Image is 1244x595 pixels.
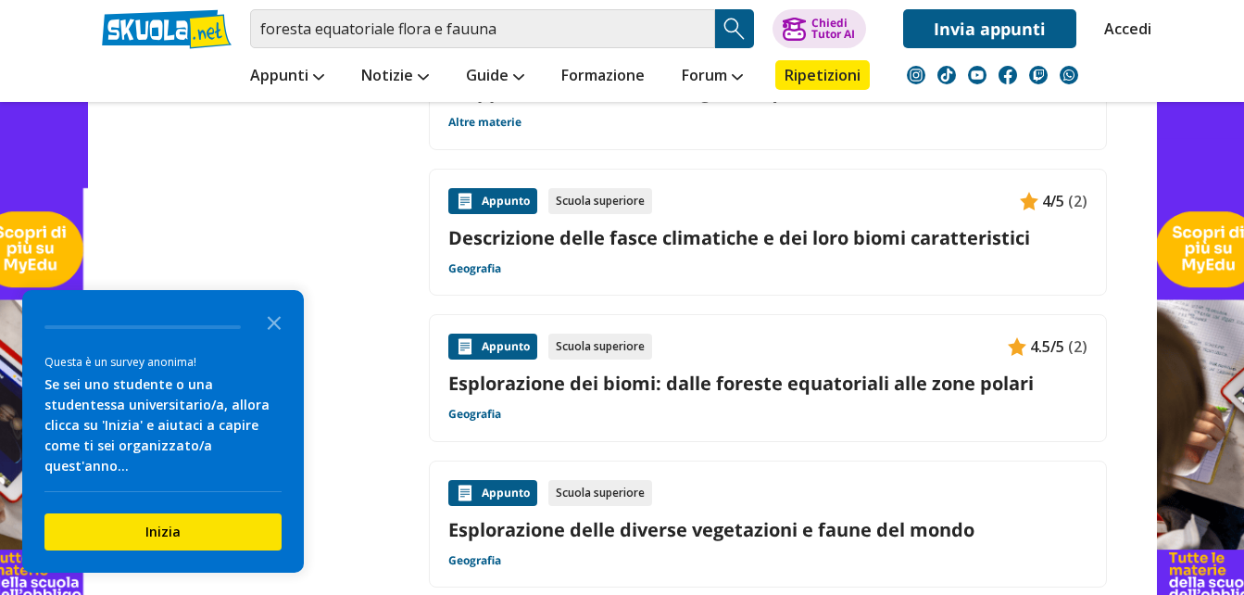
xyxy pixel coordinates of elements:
[1008,337,1026,356] img: Appunti contenuto
[557,60,649,94] a: Formazione
[448,517,1087,542] a: Esplorazione delle diverse vegetazioni e faune del mondo
[44,353,282,371] div: Questa è un survey anonima!
[456,484,474,502] img: Appunti contenuto
[448,188,537,214] div: Appunto
[811,18,855,40] div: Chiedi Tutor AI
[256,303,293,340] button: Close the survey
[548,334,652,360] div: Scuola superiore
[461,60,529,94] a: Guide
[448,334,537,360] div: Appunto
[448,407,501,422] a: Geografia
[448,115,521,130] a: Altre materie
[245,60,329,94] a: Appunti
[448,480,537,506] div: Appunto
[448,553,501,568] a: Geografia
[448,261,501,276] a: Geografia
[456,337,474,356] img: Appunti contenuto
[456,192,474,210] img: Appunti contenuto
[968,66,986,84] img: youtube
[44,513,282,551] button: Inizia
[677,60,748,94] a: Forum
[448,371,1087,396] a: Esplorazione dei biomi: dalle foreste equatoriali alle zone polari
[1068,335,1087,359] span: (2)
[548,480,652,506] div: Scuola superiore
[721,15,748,43] img: Cerca appunti, riassunti o versioni
[1042,189,1064,213] span: 4/5
[773,9,866,48] button: ChiediTutor AI
[1030,335,1064,359] span: 4.5/5
[999,66,1017,84] img: facebook
[1020,192,1038,210] img: Appunti contenuto
[250,9,715,48] input: Cerca appunti, riassunti o versioni
[448,225,1087,250] a: Descrizione delle fasce climatiche e dei loro biomi caratteristici
[1029,66,1048,84] img: twitch
[22,290,304,573] div: Survey
[357,60,434,94] a: Notizie
[1060,66,1078,84] img: WhatsApp
[907,66,925,84] img: instagram
[1104,9,1143,48] a: Accedi
[548,188,652,214] div: Scuola superiore
[903,9,1076,48] a: Invia appunti
[44,374,282,476] div: Se sei uno studente o una studentessa universitario/a, allora clicca su 'Inizia' e aiutaci a capi...
[715,9,754,48] button: Search Button
[1068,189,1087,213] span: (2)
[775,60,870,90] a: Ripetizioni
[937,66,956,84] img: tiktok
